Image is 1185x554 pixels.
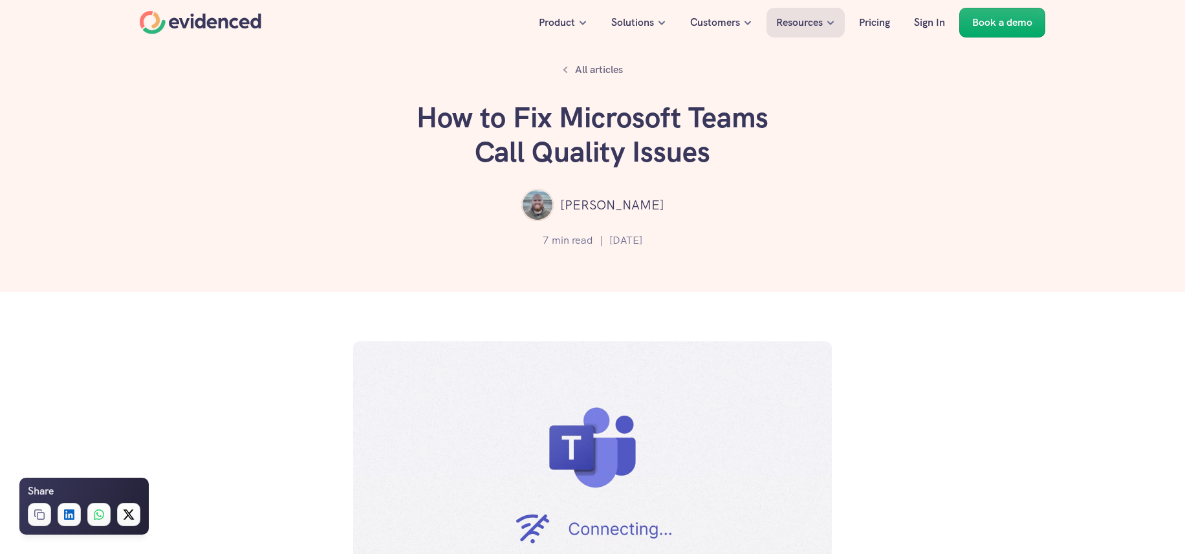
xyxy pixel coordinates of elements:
[690,14,740,31] p: Customers
[959,8,1045,37] a: Book a demo
[904,8,955,37] a: Sign In
[776,14,823,31] p: Resources
[611,14,654,31] p: Solutions
[849,8,900,37] a: Pricing
[28,483,54,500] h6: Share
[556,58,630,81] a: All articles
[539,14,575,31] p: Product
[560,195,664,215] p: [PERSON_NAME]
[552,232,593,249] p: min read
[914,14,945,31] p: Sign In
[398,101,787,169] h1: How to Fix Microsoft Teams Call Quality Issues
[972,14,1032,31] p: Book a demo
[140,11,261,34] a: Home
[521,189,554,221] img: ""
[543,232,549,249] p: 7
[609,232,642,249] p: [DATE]
[600,232,603,249] p: |
[859,14,890,31] p: Pricing
[575,61,623,78] p: All articles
